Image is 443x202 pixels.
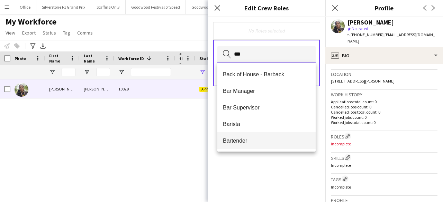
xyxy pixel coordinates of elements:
[331,92,437,98] h3: Work history
[223,71,310,78] span: Back of House - Barback
[352,26,368,31] span: Not rated
[325,3,443,12] h3: Profile
[223,104,310,111] span: Bar Supervisor
[49,53,67,64] span: First Name
[6,17,56,27] span: My Workforce
[331,104,437,109] p: Cancelled jobs count: 0
[22,30,36,36] span: Export
[19,28,38,37] a: Export
[74,28,96,37] a: Comms
[331,175,437,183] h3: Tags
[331,133,437,140] h3: Roles
[219,28,314,34] div: No Roles selected
[126,0,186,14] button: Goodwood Festival of Speed
[131,68,171,76] input: Workforce ID Filter Input
[118,69,125,75] button: Open Filter Menu
[331,163,437,168] p: Incomplete
[347,32,435,44] span: | [EMAIL_ADDRESS][DOMAIN_NAME]
[118,56,144,61] span: Workforce ID
[15,83,28,97] img: Noelle Phillip
[114,79,175,98] div: 10029
[39,42,47,50] app-action-btn: Export XLSX
[62,68,75,76] input: First Name Filter Input
[84,69,90,75] button: Open Filter Menu
[331,115,437,120] p: Worked jobs count: 0
[331,71,437,77] h3: Location
[60,28,73,37] a: Tag
[36,0,91,14] button: Silverstone F1 Grand Prix
[223,88,310,94] span: Bar Manager
[347,32,383,37] span: t. [PHONE_NUMBER]
[84,53,102,64] span: Last Name
[223,121,310,127] span: Barista
[49,69,55,75] button: Open Filter Menu
[199,87,221,92] span: Applicant
[40,28,59,37] a: Status
[223,137,310,144] span: Bartender
[331,120,437,125] p: Worked jobs total count: 0
[331,78,395,84] span: [STREET_ADDRESS][PERSON_NAME]
[208,3,325,12] h3: Edit Crew Roles
[45,79,80,98] div: [PERSON_NAME]
[325,47,443,64] div: Bio
[3,28,18,37] a: View
[91,0,126,14] button: Staffing Only
[186,0,230,14] button: Goodwood Revival
[29,42,37,50] app-action-btn: Advanced filters
[199,69,206,75] button: Open Filter Menu
[347,19,394,26] div: [PERSON_NAME]
[331,99,437,104] p: Applications total count: 0
[331,141,437,146] p: Incomplete
[63,30,70,36] span: Tag
[96,68,110,76] input: Last Name Filter Input
[331,109,437,115] p: Cancelled jobs total count: 0
[15,56,26,61] span: Photo
[14,0,36,14] button: Office
[6,30,15,36] span: View
[331,154,437,161] h3: Skills
[199,56,213,61] span: Status
[179,46,183,71] span: Rating
[43,30,56,36] span: Status
[80,79,114,98] div: [PERSON_NAME]
[77,30,93,36] span: Comms
[331,184,437,190] p: Incomplete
